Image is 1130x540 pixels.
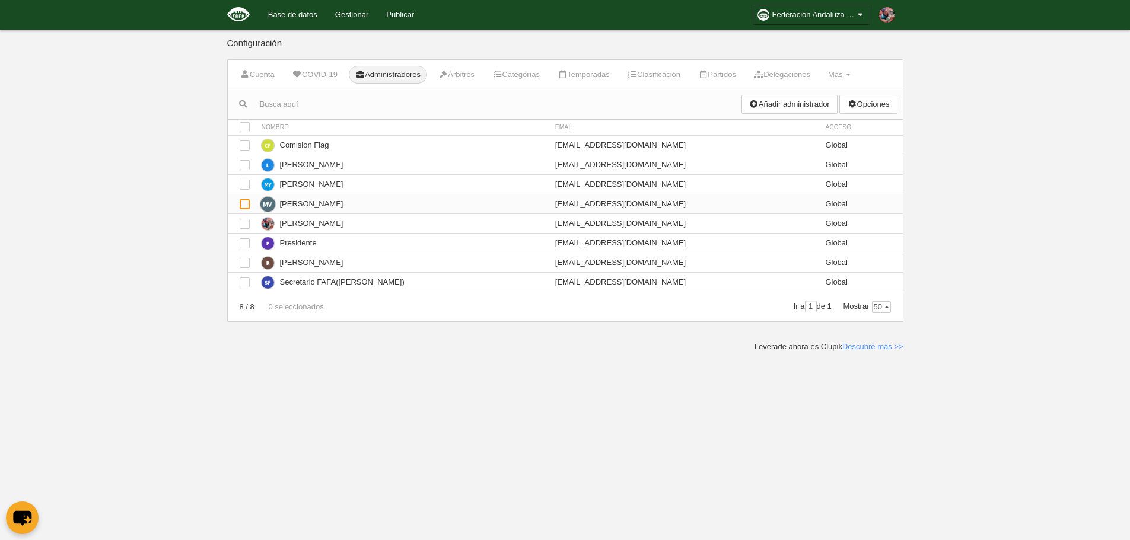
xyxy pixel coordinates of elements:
a: Partidos [692,66,743,84]
a: Árbitros [432,66,481,84]
a: Descubre más >> [842,342,903,351]
span: Federación Andaluza de Fútbol Americano [772,9,855,21]
span: Acceso [825,124,851,130]
span: Email [555,124,574,130]
td: [EMAIL_ADDRESS][DOMAIN_NAME] [549,135,820,155]
td: [EMAIL_ADDRESS][DOMAIN_NAME] [549,194,820,213]
td: [PERSON_NAME] [256,174,549,194]
img: Luis [262,159,274,171]
div: Leverade ahora es Clupik [755,341,903,352]
img: MOISES VAZQUEZ [260,197,275,212]
a: Delegaciones [747,66,817,84]
a: Federación Andaluza de Fútbol Americano [753,5,870,25]
img: Pa6yEi7VtirY.30x30.jpg [879,7,895,23]
button: chat-button [6,501,39,534]
a: Más [822,66,857,84]
td: [EMAIL_ADDRESS][DOMAIN_NAME] [549,174,820,194]
img: Secretario FAFA(Jaime Arjona) [262,276,274,289]
a: Categorías [486,66,546,84]
a: COVID-19 [286,66,344,84]
span: Ir a de 1 [794,302,832,311]
td: Global [819,233,902,253]
a: Opciones [839,95,897,114]
a: Administradores [349,66,427,84]
span: Mostrar [843,302,890,311]
img: Manolo Yañez Salido [262,178,274,191]
a: Temporadas [551,66,616,84]
div: Configuración [227,39,903,59]
td: Presidente [256,233,549,253]
td: Global [819,155,902,174]
td: [EMAIL_ADDRESS][DOMAIN_NAME] [549,155,820,174]
td: Global [819,213,902,233]
span: 8 / 8 [240,302,254,311]
td: Secretario FAFA([PERSON_NAME]) [256,272,549,292]
td: [PERSON_NAME] [256,155,549,174]
img: Molina [262,218,274,230]
td: Global [819,174,902,194]
td: Global [819,253,902,272]
td: [EMAIL_ADDRESS][DOMAIN_NAME] [549,213,820,233]
td: [PERSON_NAME] [256,213,549,233]
a: Añadir administrador [741,95,838,114]
a: Cuenta [234,66,281,84]
a: Clasificación [621,66,687,84]
img: Comision Flag [262,139,274,152]
td: Global [819,272,902,292]
img: Ramón [262,257,274,269]
img: Presidente [262,237,274,250]
td: Comision Flag [256,135,549,155]
span: Nombre [262,124,289,130]
img: OaPSKd2Ae47e.30x30.jpg [757,9,769,21]
td: [EMAIL_ADDRESS][DOMAIN_NAME] [549,233,820,253]
span: Más [828,70,843,79]
span: 0 seleccionados [256,302,323,311]
span: 50 [873,302,890,312]
td: Global [819,194,902,213]
img: Federación Andaluza de Fútbol Americano [227,7,250,21]
td: [EMAIL_ADDRESS][DOMAIN_NAME] [549,272,820,292]
td: [EMAIL_ADDRESS][DOMAIN_NAME] [549,253,820,272]
input: Busca aquí [228,95,741,113]
button: 50 [872,301,891,313]
td: [PERSON_NAME] [256,253,549,272]
td: [PERSON_NAME] [256,194,549,213]
td: Global [819,135,902,155]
